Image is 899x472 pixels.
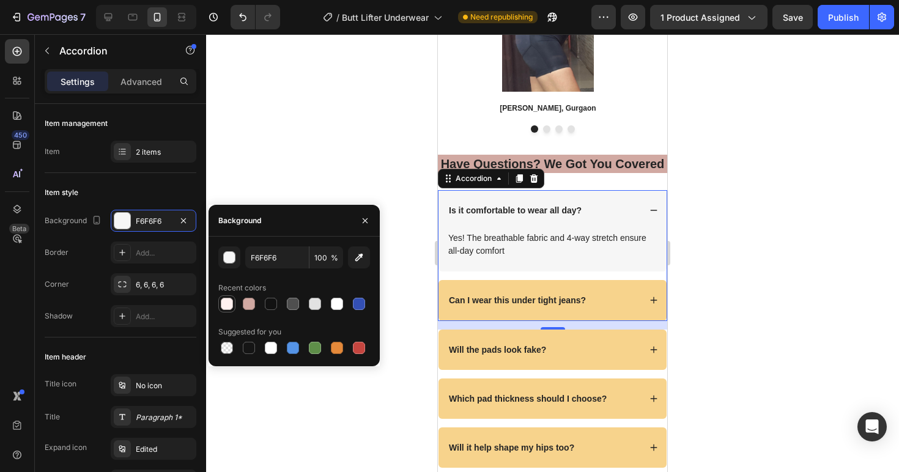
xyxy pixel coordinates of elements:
p: Settings [61,75,95,88]
div: F6F6F6 [136,216,171,227]
div: Item [45,146,60,157]
span: Butt Lifter Underwear [342,11,429,24]
p: 7 [80,10,86,24]
button: Save [772,5,813,29]
input: Eg: FFFFFF [245,246,309,268]
p: Advanced [120,75,162,88]
div: Beta [9,224,29,234]
div: Expand icon [45,442,87,453]
div: Recent colors [218,282,266,293]
div: 6, 6, 6, 6 [136,279,193,290]
div: Corner [45,279,69,290]
div: Background [218,215,261,226]
div: Title icon [45,378,76,389]
div: 450 [12,130,29,140]
div: Shadow [45,311,73,322]
span: Need republishing [470,12,533,23]
div: Publish [828,11,859,24]
div: Add... [136,248,193,259]
div: Add... [136,311,193,322]
span: Save [783,12,803,23]
p: Accordion [59,43,163,58]
span: 1 product assigned [660,11,740,24]
button: Publish [818,5,869,29]
div: 2 items [136,147,193,158]
div: Item management [45,118,108,129]
button: 1 product assigned [650,5,768,29]
div: Title [45,411,60,422]
div: Open Intercom Messenger [857,412,887,441]
div: Undo/Redo [231,5,280,29]
iframe: Design area [438,34,667,472]
div: Border [45,247,68,258]
span: / [336,11,339,24]
div: Paragraph 1* [136,412,193,423]
div: Item style [45,187,78,198]
div: No icon [136,380,193,391]
span: % [331,253,338,264]
div: Edited [136,444,193,455]
div: Background [45,213,104,229]
button: 7 [5,5,91,29]
div: Suggested for you [218,326,281,337]
div: Item header [45,352,86,363]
